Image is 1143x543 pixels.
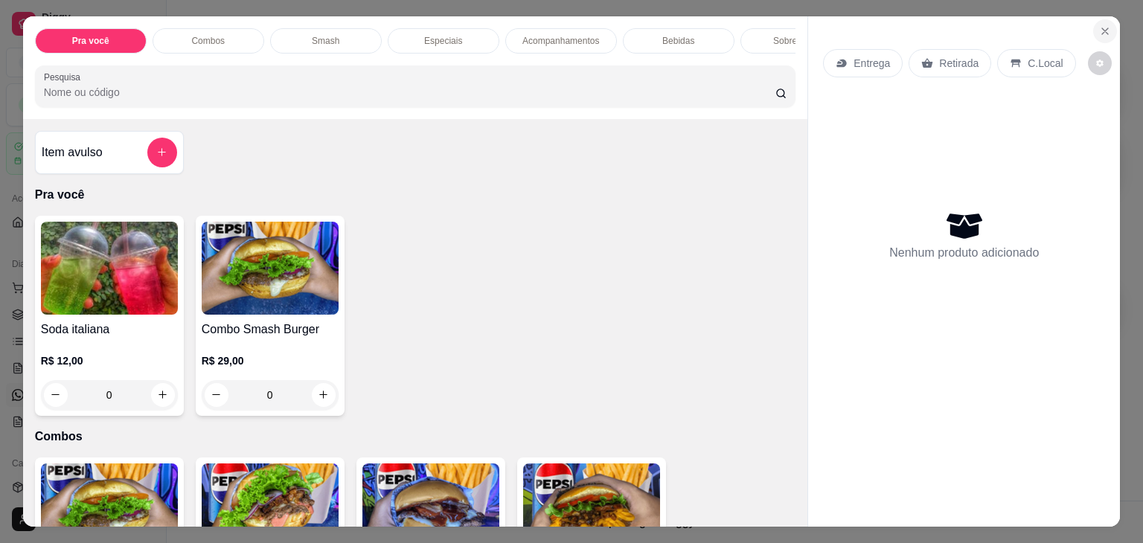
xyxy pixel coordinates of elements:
p: Acompanhamentos [522,35,599,47]
p: Entrega [854,56,890,71]
button: decrease-product-quantity [1088,51,1112,75]
input: Pesquisa [44,85,775,100]
img: product-image [41,222,178,315]
p: R$ 29,00 [202,353,339,368]
button: add-separate-item [147,138,177,167]
p: Retirada [939,56,979,71]
p: Sobremesa [773,35,819,47]
p: Combos [35,428,796,446]
p: Nenhum produto adicionado [889,244,1039,262]
label: Pesquisa [44,71,86,83]
h4: Soda italiana [41,321,178,338]
h4: Combo Smash Burger [202,321,339,338]
button: Close [1093,19,1117,43]
h4: Item avulso [42,144,103,161]
p: Pra você [72,35,109,47]
p: Combos [191,35,225,47]
p: Smash [312,35,339,47]
p: R$ 12,00 [41,353,178,368]
p: Especiais [424,35,462,47]
p: Pra você [35,186,796,204]
img: product-image [202,222,339,315]
p: Bebidas [662,35,694,47]
p: C.Local [1028,56,1063,71]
